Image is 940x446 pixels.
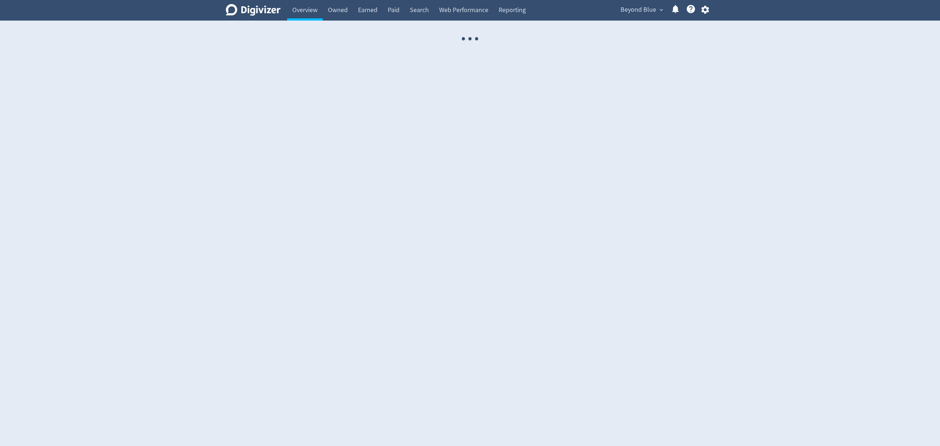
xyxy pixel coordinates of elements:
[460,21,467,58] span: ·
[658,7,665,13] span: expand_more
[467,21,473,58] span: ·
[618,4,665,16] button: Beyond Blue
[621,4,656,16] span: Beyond Blue
[473,21,480,58] span: ·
